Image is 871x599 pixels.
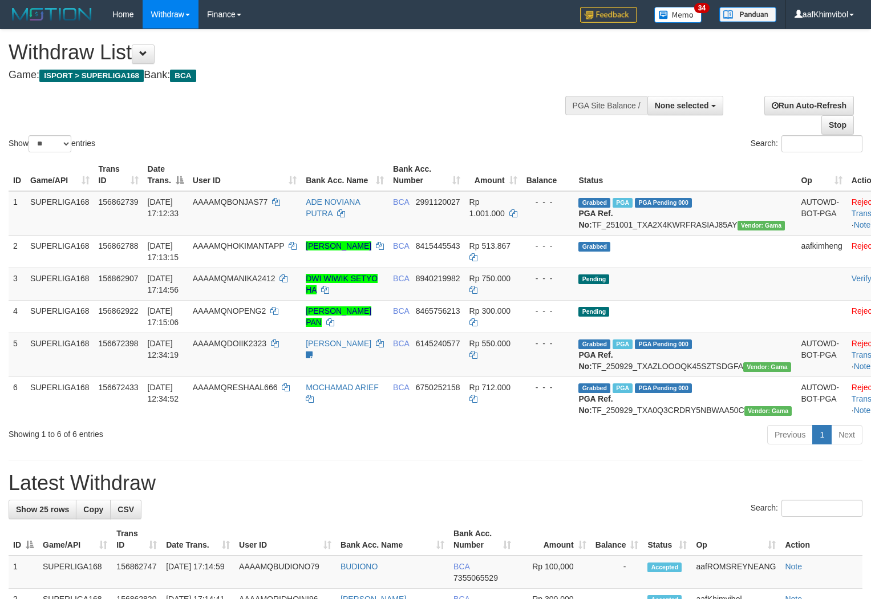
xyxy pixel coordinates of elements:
[110,500,141,519] a: CSV
[785,562,802,571] a: Note
[416,339,460,348] span: Copy 6145240577 to clipboard
[654,7,702,23] img: Button%20Memo.svg
[613,339,633,349] span: Marked by aafsoycanthlai
[16,505,69,514] span: Show 25 rows
[796,333,846,377] td: AUTOWD-BOT-PGA
[694,3,710,13] span: 34
[453,573,498,582] span: Copy 7355065529 to clipboard
[83,505,103,514] span: Copy
[796,377,846,420] td: AUTOWD-BOT-PGA
[526,338,570,349] div: - - -
[655,101,709,110] span: None selected
[26,268,94,300] td: SUPERLIGA168
[469,383,511,392] span: Rp 712.000
[781,500,862,517] input: Search:
[9,235,26,268] td: 2
[9,300,26,333] td: 4
[416,241,460,250] span: Copy 8415445543 to clipboard
[767,425,813,444] a: Previous
[526,382,570,393] div: - - -
[161,556,234,589] td: [DATE] 17:14:59
[38,556,112,589] td: SUPERLIGA168
[99,306,139,315] span: 156862922
[9,159,26,191] th: ID
[591,556,643,589] td: -
[9,6,95,23] img: MOTION_logo.png
[148,274,179,294] span: [DATE] 17:14:56
[148,306,179,327] span: [DATE] 17:15:06
[526,196,570,208] div: - - -
[578,339,610,349] span: Grabbed
[306,241,371,250] a: [PERSON_NAME]
[719,7,776,22] img: panduan.png
[393,241,409,250] span: BCA
[796,191,846,236] td: AUTOWD-BOT-PGA
[635,383,692,393] span: PGA Pending
[9,556,38,589] td: 1
[9,41,569,64] h1: Withdraw List
[306,339,371,348] a: [PERSON_NAME]
[574,377,796,420] td: TF_250929_TXA0Q3CRDRY5NBWAA50C
[781,135,862,152] input: Search:
[516,523,591,556] th: Amount: activate to sort column ascending
[764,96,854,115] a: Run Auto-Refresh
[26,333,94,377] td: SUPERLIGA168
[574,159,796,191] th: Status
[578,274,609,284] span: Pending
[578,198,610,208] span: Grabbed
[580,7,637,23] img: Feedback.jpg
[26,159,94,191] th: Game/API: activate to sort column ascending
[193,197,268,207] span: AAAAMQBONJAS77
[301,159,388,191] th: Bank Acc. Name: activate to sort column ascending
[647,562,682,572] span: Accepted
[26,235,94,268] td: SUPERLIGA168
[393,274,409,283] span: BCA
[635,339,692,349] span: PGA Pending
[336,523,449,556] th: Bank Acc. Name: activate to sort column ascending
[635,198,692,208] span: PGA Pending
[831,425,862,444] a: Next
[9,333,26,377] td: 5
[99,383,139,392] span: 156672433
[522,159,574,191] th: Balance
[578,383,610,393] span: Grabbed
[526,240,570,252] div: - - -
[393,339,409,348] span: BCA
[170,70,196,82] span: BCA
[148,241,179,262] span: [DATE] 17:13:15
[416,306,460,315] span: Copy 8465756213 to clipboard
[469,274,511,283] span: Rp 750.000
[26,191,94,236] td: SUPERLIGA168
[578,350,613,371] b: PGA Ref. No:
[234,523,336,556] th: User ID: activate to sort column ascending
[148,383,179,403] span: [DATE] 12:34:52
[469,306,511,315] span: Rp 300.000
[647,96,723,115] button: None selected
[29,135,71,152] select: Showentries
[99,339,139,348] span: 156672398
[9,377,26,420] td: 6
[9,70,569,81] h4: Game: Bank:
[780,523,862,556] th: Action
[691,523,780,556] th: Op: activate to sort column ascending
[453,562,469,571] span: BCA
[9,135,95,152] label: Show entries
[148,197,179,218] span: [DATE] 17:12:33
[416,383,460,392] span: Copy 6750252158 to clipboard
[578,209,613,229] b: PGA Ref. No:
[393,306,409,315] span: BCA
[578,242,610,252] span: Grabbed
[193,383,278,392] span: AAAAMQRESHAAL666
[613,198,633,208] span: Marked by aafsoycanthlai
[416,197,460,207] span: Copy 2991120027 to clipboard
[854,406,871,415] a: Note
[449,523,516,556] th: Bank Acc. Number: activate to sort column ascending
[465,159,522,191] th: Amount: activate to sort column ascending
[469,197,505,218] span: Rp 1.001.000
[193,339,266,348] span: AAAAMQDOIIK2323
[99,274,139,283] span: 156862907
[306,274,378,294] a: DWI WIWIK SETYO HA
[416,274,460,283] span: Copy 8940219982 to clipboard
[193,274,276,283] span: AAAAMQMANIKA2412
[796,159,846,191] th: Op: activate to sort column ascending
